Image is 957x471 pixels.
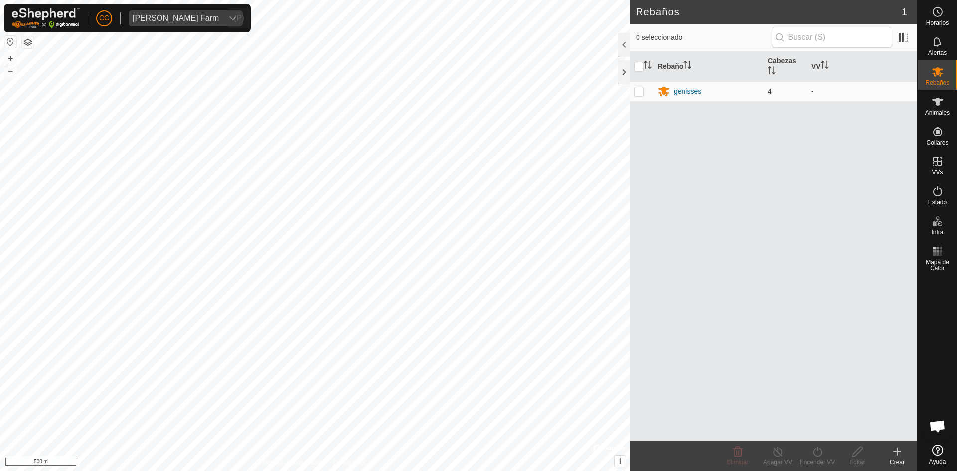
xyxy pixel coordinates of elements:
input: Buscar (S) [772,27,892,48]
div: Apagar VV [758,458,797,467]
div: Editar [837,458,877,467]
div: Crear [877,458,917,467]
span: Alertas [928,50,947,56]
span: Ayuda [929,459,946,465]
span: 4 [768,87,772,95]
th: VV [807,52,917,82]
span: Eliminar [727,459,748,466]
th: Rebaño [654,52,764,82]
span: 0 seleccionado [636,32,772,43]
a: Contáctenos [333,458,366,467]
div: [PERSON_NAME] Farm [133,14,219,22]
h2: Rebaños [636,6,902,18]
span: Infra [931,229,943,235]
button: + [4,52,16,64]
span: 1 [902,4,907,19]
span: Rebaños [925,80,949,86]
span: i [619,457,621,465]
p-sorticon: Activar para ordenar [768,68,776,76]
span: Collares [926,140,948,146]
span: Horarios [926,20,949,26]
p-sorticon: Activar para ordenar [821,62,829,70]
span: Animales [925,110,950,116]
td: - [807,81,917,101]
div: Encender VV [797,458,837,467]
th: Cabezas [764,52,807,82]
button: Capas del Mapa [22,36,34,48]
span: Alarcia Monja Farm [129,10,223,26]
button: – [4,65,16,77]
button: Restablecer Mapa [4,36,16,48]
div: genisses [674,86,701,97]
a: Política de Privacidad [264,458,321,467]
a: Ayuda [918,441,957,469]
div: Chat abierto [923,411,953,441]
p-sorticon: Activar para ordenar [683,62,691,70]
span: Estado [928,199,947,205]
span: VVs [932,169,943,175]
button: i [615,456,626,467]
div: dropdown trigger [223,10,243,26]
p-sorticon: Activar para ordenar [644,62,652,70]
img: Logo Gallagher [12,8,80,28]
span: Mapa de Calor [920,259,955,271]
span: CC [99,13,109,23]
